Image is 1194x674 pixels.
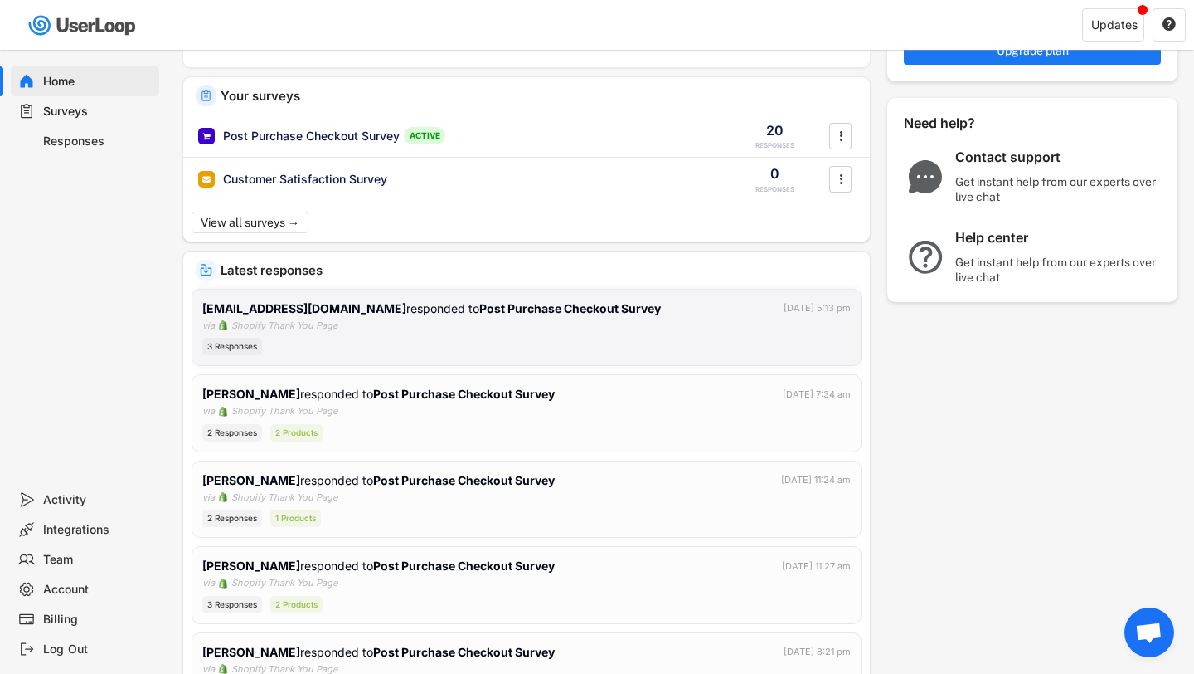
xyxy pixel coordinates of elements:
[202,424,262,442] div: 2 Responses
[755,141,794,150] div: RESPONSES
[43,134,153,149] div: Responses
[231,404,337,418] div: Shopify Thank You Page
[784,301,851,315] div: [DATE] 5:13 pm
[1091,19,1138,31] div: Updates
[404,127,445,144] div: ACTIVE
[783,388,851,402] div: [DATE] 7:34 am
[200,264,212,276] img: IncomingMajor.svg
[202,510,262,527] div: 2 Responses
[202,319,215,333] div: via
[202,559,300,573] strong: [PERSON_NAME]
[43,492,153,508] div: Activity
[43,642,153,657] div: Log Out
[202,404,215,418] div: via
[955,149,1162,166] div: Contact support
[270,596,323,613] div: 2 Products
[839,170,842,188] text: 
[373,645,555,659] strong: Post Purchase Checkout Survey
[223,171,387,188] div: Customer Satisfaction Survey
[479,301,661,315] strong: Post Purchase Checkout Survey
[373,559,555,573] strong: Post Purchase Checkout Survey
[766,121,784,139] div: 20
[270,510,321,527] div: 1 Products
[832,167,849,192] button: 
[839,127,842,144] text: 
[955,229,1162,247] div: Help center
[904,115,1020,132] div: Need help?
[202,645,300,659] strong: [PERSON_NAME]
[782,559,851,574] div: [DATE] 11:27 am
[221,264,857,276] div: Latest responses
[202,387,300,401] strong: [PERSON_NAME]
[202,576,215,590] div: via
[373,473,555,487] strong: Post Purchase Checkout Survey
[904,36,1161,65] button: Upgrade plan
[202,643,558,661] div: responded to
[218,664,228,674] img: 1156660_ecommerce_logo_shopify_icon%20%281%29.png
[770,164,779,183] div: 0
[231,491,337,505] div: Shopify Thank You Page
[955,255,1162,285] div: Get instant help from our experts over live chat
[202,338,262,355] div: 3 Responses
[218,579,228,589] img: 1156660_ecommerce_logo_shopify_icon%20%281%29.png
[43,582,153,598] div: Account
[904,241,947,274] img: QuestionMarkInverseMajor.svg
[218,320,228,330] img: 1156660_ecommerce_logo_shopify_icon%20%281%29.png
[202,557,558,574] div: responded to
[202,300,661,317] div: responded to
[192,212,308,233] button: View all surveys →
[231,576,337,590] div: Shopify Thank You Page
[43,552,153,568] div: Team
[373,387,555,401] strong: Post Purchase Checkout Survey
[781,473,851,487] div: [DATE] 11:24 am
[270,424,323,442] div: 2 Products
[221,90,857,102] div: Your surveys
[223,128,400,144] div: Post Purchase Checkout Survey
[955,174,1162,204] div: Get instant help from our experts over live chat
[202,385,558,403] div: responded to
[784,645,851,659] div: [DATE] 8:21 pm
[43,74,153,90] div: Home
[1124,608,1174,657] div: Open chat
[202,491,215,505] div: via
[43,612,153,628] div: Billing
[202,301,406,315] strong: [EMAIL_ADDRESS][DOMAIN_NAME]
[43,104,153,120] div: Surveys
[832,124,849,149] button: 
[904,160,947,193] img: ChatMajor.svg
[202,596,262,613] div: 3 Responses
[218,407,228,417] img: 1156660_ecommerce_logo_shopify_icon%20%281%29.png
[1162,17,1176,32] text: 
[43,522,153,538] div: Integrations
[231,319,337,333] div: Shopify Thank You Page
[1162,17,1177,32] button: 
[202,473,300,487] strong: [PERSON_NAME]
[218,492,228,502] img: 1156660_ecommerce_logo_shopify_icon%20%281%29.png
[202,471,558,489] div: responded to
[755,185,794,194] div: RESPONSES
[25,8,142,42] img: userloop-logo-01.svg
